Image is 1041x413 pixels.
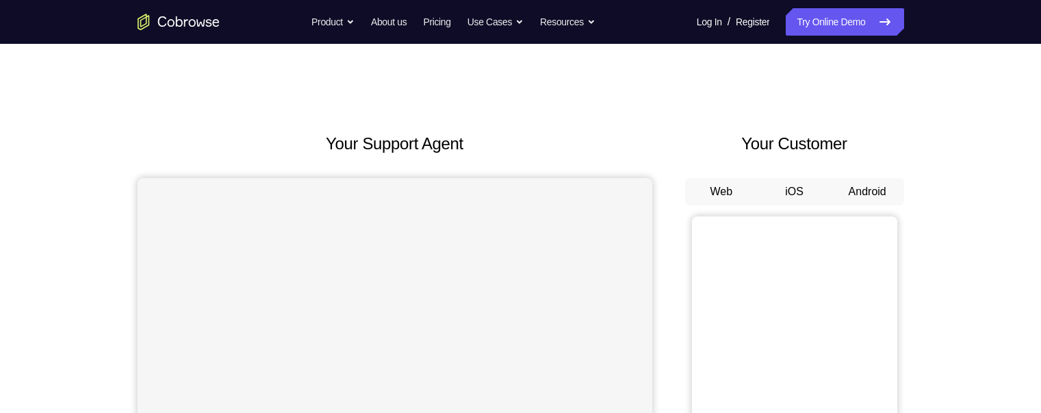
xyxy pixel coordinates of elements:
[685,132,904,156] h2: Your Customer
[371,8,407,36] a: About us
[697,8,722,36] a: Log In
[786,8,903,36] a: Try Online Demo
[758,178,831,205] button: iOS
[138,14,220,30] a: Go to the home page
[467,8,524,36] button: Use Cases
[728,14,730,30] span: /
[736,8,769,36] a: Register
[311,8,355,36] button: Product
[138,132,652,156] h2: Your Support Agent
[685,178,758,205] button: Web
[831,178,904,205] button: Android
[423,8,450,36] a: Pricing
[540,8,595,36] button: Resources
